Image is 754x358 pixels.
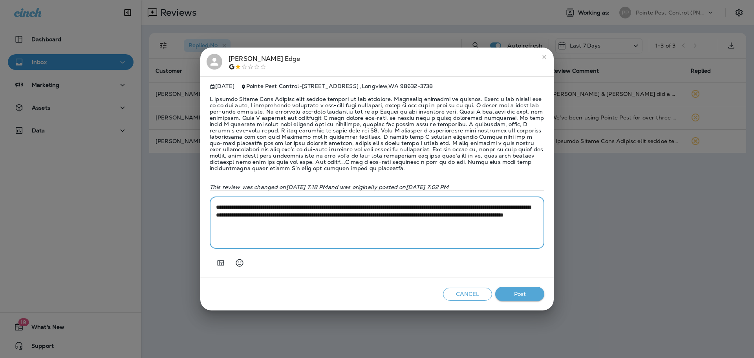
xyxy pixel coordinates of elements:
[443,288,492,301] button: Cancel
[213,255,229,271] button: Add in a premade template
[210,90,544,178] span: L ipsumdo Sitame Cons Adipisc elit seddoe tempori ut lab etdolore. Magnaaliq enimadmi ve quisnos....
[210,83,234,90] span: [DATE]
[538,51,551,63] button: close
[328,184,449,191] span: and was originally posted on [DATE] 7:02 PM
[210,184,544,190] p: This review was changed on [DATE] 7:18 PM
[229,54,300,70] div: [PERSON_NAME] Edge
[495,287,544,301] button: Post
[232,255,247,271] button: Select an emoji
[246,83,433,90] span: Pointe Pest Control - [STREET_ADDRESS] , Longview , WA 98632-3738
